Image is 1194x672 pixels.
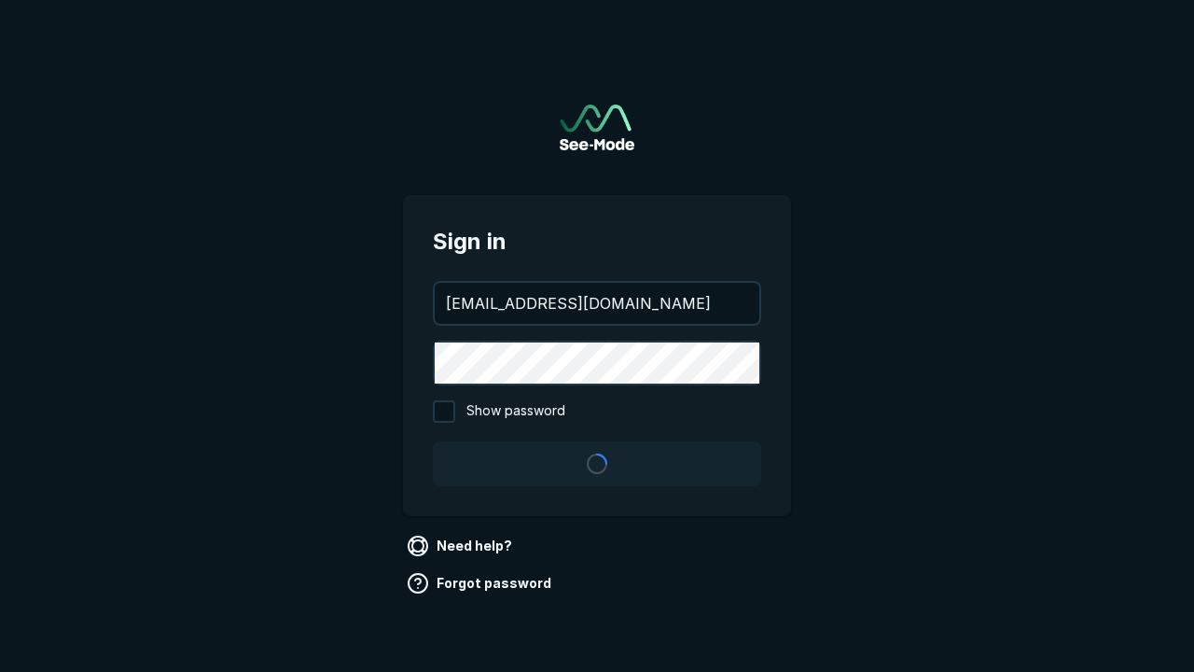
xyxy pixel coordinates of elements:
a: Need help? [403,531,520,561]
input: your@email.com [435,283,759,324]
img: See-Mode Logo [560,105,634,150]
span: Show password [466,400,565,423]
span: Sign in [433,225,761,259]
a: Forgot password [403,568,559,598]
a: Go to sign in [560,105,634,150]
